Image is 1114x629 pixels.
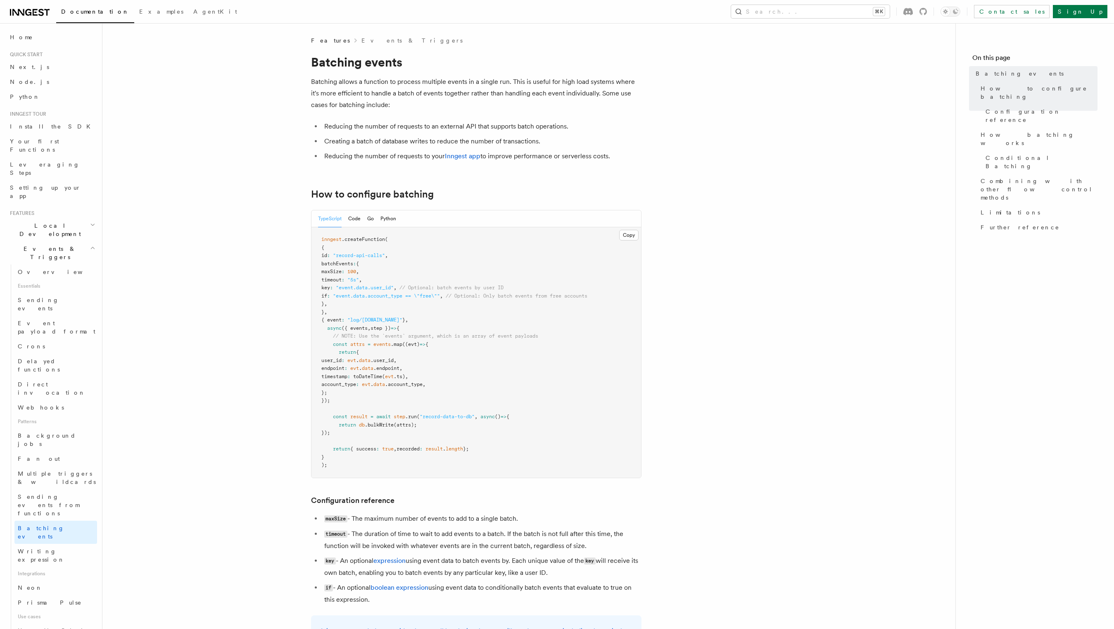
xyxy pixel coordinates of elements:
span: } [321,309,324,315]
span: { [356,261,359,267]
span: { success [350,446,376,452]
button: Search...⌘K [731,5,890,18]
li: - An optional using event data to batch events by. Each unique value of the will receive its own ... [322,555,641,579]
span: Node.js [10,79,49,85]
span: Multiple triggers & wildcards [18,470,96,485]
span: Local Development [7,222,90,238]
span: Batching events [18,525,64,540]
span: Essentials [14,279,97,293]
span: user_id [321,357,342,363]
span: () [495,414,501,419]
span: : [327,253,330,258]
span: , [368,325,371,331]
span: "record-api-calls" [333,253,385,258]
a: Batching events [972,66,1097,81]
span: const [333,414,347,419]
span: : [342,277,344,283]
span: ({ events [342,325,368,331]
span: , [405,317,408,323]
span: , [440,293,443,299]
span: { [321,245,324,250]
span: events [373,341,391,347]
a: Webhooks [14,400,97,415]
span: step }) [371,325,391,331]
span: Direct invocation [18,381,86,396]
span: Combining with other flow control methods [981,177,1097,202]
a: Configuration reference [982,104,1097,127]
span: .account_type [385,381,423,387]
a: Leveraging Steps [7,157,97,180]
span: }); [321,430,330,436]
span: { [425,341,428,347]
span: .run [405,414,417,419]
span: endpoint [321,365,344,371]
span: , [475,414,477,419]
a: Further reference [977,220,1097,235]
span: Home [10,33,33,41]
li: - The duration of time to wait to add events to a batch. If the batch is not full after this time... [322,528,641,552]
code: maxSize [324,515,347,522]
span: Overview [18,269,103,275]
a: How batching works [977,127,1097,150]
button: Events & Triggers [7,241,97,264]
span: Quick start [7,51,43,58]
span: : [347,374,350,379]
span: step [394,414,405,419]
span: Crons [18,343,45,350]
span: result [350,414,368,419]
span: evt [385,374,394,379]
span: { [397,325,399,331]
span: Background jobs [18,432,76,447]
a: How to configure batching [311,188,434,200]
span: .ts) [394,374,405,379]
span: Event payload format [18,320,95,335]
li: Reducing the number of requests to an external API that supports batch operations. [322,121,641,132]
span: attrs [350,341,365,347]
span: Limitations [981,208,1040,217]
a: Direct invocation [14,377,97,400]
span: Fan out [18,455,60,462]
a: Limitations [977,205,1097,220]
a: Next.js [7,60,97,74]
span: data [362,365,373,371]
span: data [373,381,385,387]
span: evt [347,357,356,363]
span: Sending events from functions [18,493,79,517]
span: await [376,414,391,419]
a: Fan out [14,451,97,466]
span: const [333,341,347,347]
span: }; [321,390,327,396]
a: How to configure batching [977,81,1097,104]
a: Background jobs [14,428,97,451]
span: ((evt) [402,341,420,347]
span: recorded [397,446,420,452]
span: , [405,374,408,379]
span: } [402,317,405,323]
span: Documentation [61,8,129,15]
span: , [394,357,397,363]
span: "record-data-to-db" [420,414,475,419]
span: Batching events [976,69,1064,78]
span: : [344,365,347,371]
span: Install the SDK [10,123,95,130]
span: "event.data.account_type == \"free\"" [333,293,440,299]
a: Batching events [14,521,97,544]
a: Events & Triggers [361,36,463,45]
button: Toggle dark mode [941,7,960,17]
li: - The maximum number of events to add to a single batch. [322,513,641,525]
span: : [353,261,356,267]
span: maxSize [321,269,342,274]
button: Go [367,210,374,227]
span: toDateTime [353,374,382,379]
span: Features [7,210,34,217]
span: Leveraging Steps [10,161,80,176]
span: inngest [321,236,342,242]
span: , [385,253,388,258]
a: Home [7,30,97,45]
span: : [356,381,359,387]
span: evt [350,365,359,371]
a: Documentation [56,2,134,23]
kbd: ⌘K [873,7,885,16]
span: key [321,285,330,291]
span: Patterns [14,415,97,428]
